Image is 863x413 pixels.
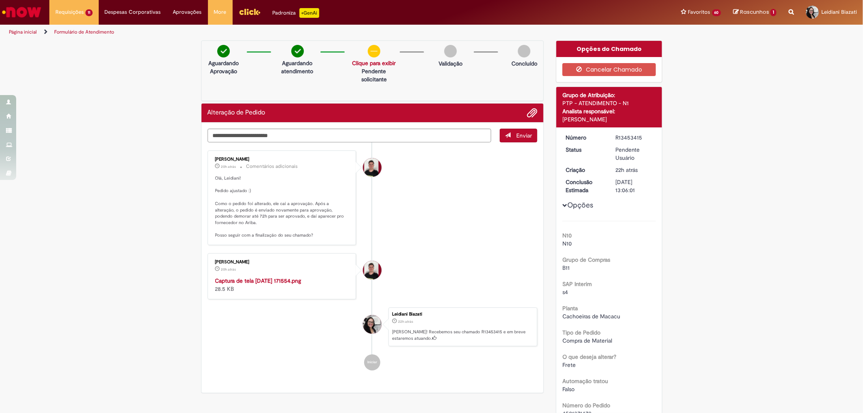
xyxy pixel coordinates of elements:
span: More [214,8,227,16]
span: 1 [770,9,776,16]
img: img-circle-grey.png [444,45,457,57]
b: Planta [562,305,578,312]
span: 22h atrás [615,166,638,174]
div: [PERSON_NAME] [215,157,350,162]
div: Opções do Chamado [556,41,662,57]
span: Despesas Corporativas [105,8,161,16]
time: 27/08/2025 16:05:58 [615,166,638,174]
a: Página inicial [9,29,37,35]
div: Matheus Henrique Drudi [363,158,382,177]
b: Número do Pedido [562,402,610,409]
ul: Trilhas de página [6,25,569,40]
b: Grupo de Compras [562,256,610,263]
div: Leidiani Biazati [363,315,382,334]
div: Analista responsável: [562,107,656,115]
span: Leidiani Biazati [821,8,857,15]
textarea: Digite sua mensagem aqui... [208,129,492,142]
button: Cancelar Chamado [562,63,656,76]
div: R13453415 [615,133,653,142]
img: ServiceNow [1,4,42,20]
li: Leidiani Biazati [208,307,538,346]
span: Requisições [55,8,84,16]
div: 27/08/2025 16:05:58 [615,166,653,174]
span: N10 [562,240,572,247]
p: Aguardando Aprovação [205,59,243,75]
div: Pendente Usuário [615,146,653,162]
span: s4 [562,288,568,296]
p: Pendente solicitante [352,67,396,83]
p: +GenAi [299,8,319,18]
div: Matheus Henrique Drudi [363,261,382,280]
p: [PERSON_NAME]! Recebemos seu chamado R13453415 e em breve estaremos atuando. [392,329,533,341]
span: Enviar [516,132,532,139]
img: img-circle-grey.png [518,45,530,57]
dt: Número [560,133,609,142]
span: 22h atrás [398,319,413,324]
div: Leidiani Biazati [392,312,533,317]
a: Captura de tela [DATE] 171554.png [215,277,301,284]
dt: Status [560,146,609,154]
a: Rascunhos [733,8,776,16]
div: [PERSON_NAME] [562,115,656,123]
div: PTP - ATENDIMENTO - N1 [562,99,656,107]
span: Cachoeiras de Macacu [562,313,620,320]
time: 27/08/2025 17:16:11 [221,267,236,272]
time: 27/08/2025 16:05:58 [398,319,413,324]
a: Clique para exibir [352,59,396,67]
b: N10 [562,232,572,239]
span: 60 [712,9,721,16]
span: Aprovações [173,8,202,16]
small: Comentários adicionais [246,163,298,170]
h2: Alteração de Pedido Histórico de tíquete [208,109,265,116]
div: 28.5 KB [215,277,350,293]
span: 20h atrás [221,267,236,272]
p: Aguardando atendimento [278,59,316,75]
time: 27/08/2025 17:16:16 [221,164,236,169]
img: circle-minus.png [368,45,380,57]
p: Olá, Leidiani! Pedido ajustado :) Como o pedido foi alterado, ele cai a aprovação. Após a alteraç... [215,175,350,239]
a: Formulário de Atendimento [54,29,114,35]
ul: Histórico de tíquete [208,142,538,379]
dt: Conclusão Estimada [560,178,609,194]
img: click_logo_yellow_360x200.png [239,6,261,18]
span: Compra de Material [562,337,612,344]
img: check-circle-green.png [217,45,230,57]
div: Grupo de Atribuição: [562,91,656,99]
div: [PERSON_NAME] [215,260,350,265]
b: Automação tratou [562,377,608,385]
b: Tipo de Pedido [562,329,600,336]
b: SAP Interim [562,280,592,288]
dt: Criação [560,166,609,174]
p: Validação [439,59,462,68]
span: Frete [562,361,576,369]
div: Padroniza [273,8,319,18]
p: Concluído [511,59,537,68]
button: Enviar [500,129,537,142]
button: Adicionar anexos [527,108,537,118]
span: Favoritos [688,8,710,16]
b: O que deseja alterar? [562,353,616,360]
span: Rascunhos [740,8,769,16]
span: Falso [562,385,575,393]
span: 20h atrás [221,164,236,169]
img: check-circle-green.png [291,45,304,57]
span: B11 [562,264,570,271]
div: [DATE] 13:06:01 [615,178,653,194]
span: 11 [85,9,93,16]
